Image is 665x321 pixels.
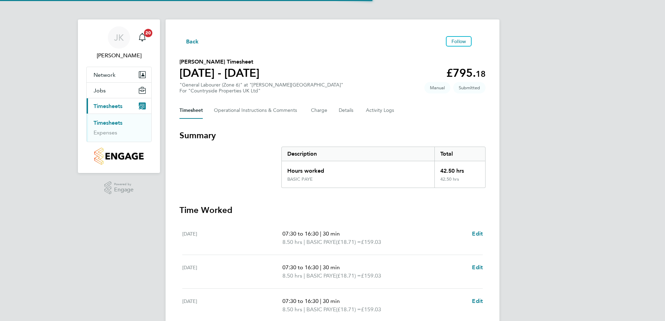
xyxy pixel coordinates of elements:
button: Network [87,67,151,82]
button: Activity Logs [366,102,395,119]
span: 8.50 hrs [282,239,302,245]
div: Timesheets [87,114,151,142]
span: | [320,298,321,304]
a: Timesheets [94,120,122,126]
div: Summary [281,147,486,188]
span: 07:30 to 16:30 [282,298,319,304]
button: Jobs [87,83,151,98]
span: | [320,230,321,237]
button: Details [339,102,355,119]
div: [DATE] [182,263,282,280]
span: £159.03 [361,272,381,279]
span: Follow [451,38,466,44]
span: | [304,306,305,313]
h3: Summary [179,130,486,141]
span: 30 min [323,230,340,237]
app-decimal: £795. [446,66,486,80]
span: (£18.71) = [336,306,361,313]
button: Operational Instructions & Comments [214,102,300,119]
span: Timesheets [94,103,122,109]
span: 30 min [323,264,340,271]
span: £159.03 [361,306,381,313]
span: BASIC PAYE [306,272,336,280]
div: 42.50 hrs [434,176,485,188]
a: Edit [472,230,483,238]
span: Engage [114,187,134,193]
div: "General Labourer (Zone 6)" at "[PERSON_NAME][GEOGRAPHIC_DATA]" [179,82,343,94]
a: Edit [472,263,483,272]
span: Edit [472,230,483,237]
div: [DATE] [182,230,282,246]
button: Timesheet [179,102,203,119]
h1: [DATE] - [DATE] [179,66,259,80]
h2: [PERSON_NAME] Timesheet [179,58,259,66]
span: Jobs [94,87,106,94]
a: Go to home page [86,148,152,165]
h3: Time Worked [179,205,486,216]
span: This timesheet was manually created. [424,82,450,93]
span: Edit [472,298,483,304]
span: | [304,272,305,279]
a: Powered byEngage [104,181,134,195]
span: | [320,264,321,271]
span: BASIC PAYE [306,305,336,314]
div: Hours worked [282,161,434,176]
span: Network [94,72,115,78]
button: Timesheets Menu [474,40,486,43]
span: Edit [472,264,483,271]
span: (£18.71) = [336,272,361,279]
span: 30 min [323,298,340,304]
span: 8.50 hrs [282,272,302,279]
span: Powered by [114,181,134,187]
span: Back [186,38,199,46]
span: 07:30 to 16:30 [282,264,319,271]
a: Expenses [94,129,117,136]
span: 07:30 to 16:30 [282,230,319,237]
span: 18 [476,69,486,79]
span: | [304,239,305,245]
button: Charge [311,102,328,119]
a: Edit [472,297,483,305]
div: Description [282,147,434,161]
button: Follow [446,36,472,47]
span: 8.50 hrs [282,306,302,313]
span: £159.03 [361,239,381,245]
div: Total [434,147,485,161]
a: JK[PERSON_NAME] [86,26,152,60]
button: Timesheets [87,98,151,114]
span: 20 [144,29,152,37]
span: (£18.71) = [336,239,361,245]
div: [DATE] [182,297,282,314]
span: BASIC PAYE [306,238,336,246]
span: This timesheet is Submitted. [453,82,486,93]
a: 20 [135,26,149,49]
div: 42.50 hrs [434,161,485,176]
div: BASIC PAYE [287,176,313,182]
div: For "Countryside Properties UK Ltd" [179,88,343,94]
span: JK [114,33,124,42]
img: countryside-properties-logo-retina.png [94,148,143,165]
button: Back [179,37,199,46]
span: Jason Kite [86,51,152,60]
nav: Main navigation [78,19,160,173]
